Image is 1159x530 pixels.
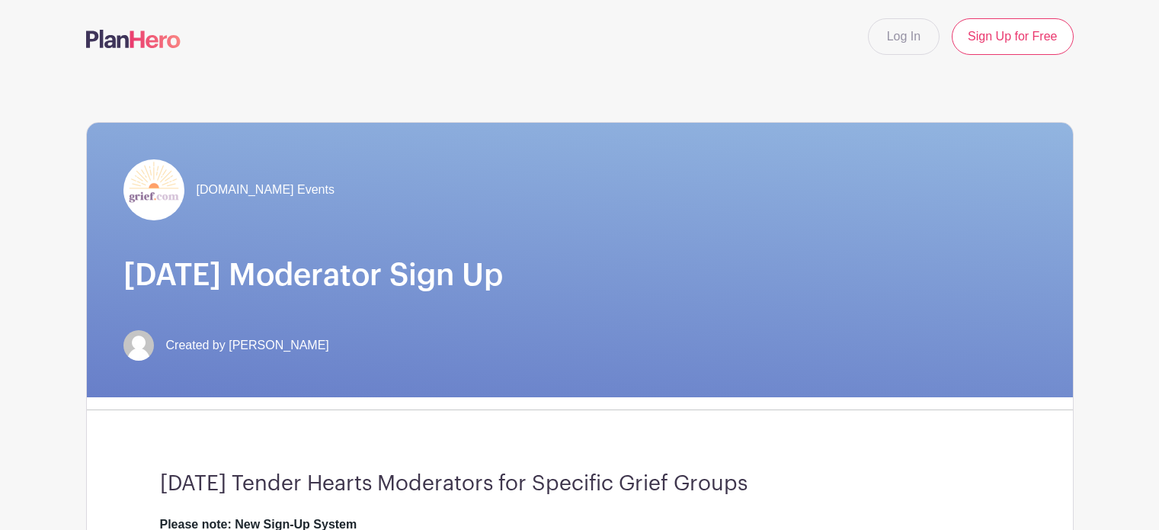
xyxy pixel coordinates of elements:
[952,18,1073,55] a: Sign Up for Free
[86,30,181,48] img: logo-507f7623f17ff9eddc593b1ce0a138ce2505c220e1c5a4e2b4648c50719b7d32.svg
[166,336,329,355] span: Created by [PERSON_NAME]
[160,471,1000,497] h3: [DATE] Tender Hearts Moderators for Specific Grief Groups
[123,159,184,220] img: grief-logo-planhero.png
[868,18,940,55] a: Log In
[123,330,154,361] img: default-ce2991bfa6775e67f084385cd625a349d9dcbb7a52a09fb2fda1e96e2d18dcdb.png
[197,181,335,199] span: [DOMAIN_NAME] Events
[123,257,1036,294] h1: [DATE] Moderator Sign Up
